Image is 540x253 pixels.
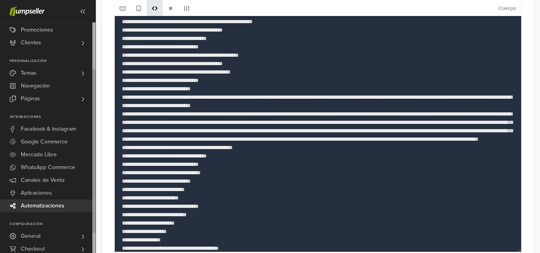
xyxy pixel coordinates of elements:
span: General [21,230,40,243]
span: Facebook & Instagram [21,123,76,135]
p: Personalización [10,59,96,64]
span: Páginas [21,92,40,105]
span: Google Commerce [21,135,68,148]
span: Promociones [21,24,53,36]
span: Canales de Venta [21,174,64,187]
p: Configuración [10,222,96,227]
p: Integraciones [10,115,96,120]
span: Temas [21,67,36,80]
span: Mercado Libre [21,148,57,161]
span: WhatsApp Commerce [21,161,75,174]
span: Automatizaciones [21,199,64,212]
span: Aplicaciones [21,187,52,199]
span: Navegación [21,80,50,92]
span: Clientes [21,36,41,49]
